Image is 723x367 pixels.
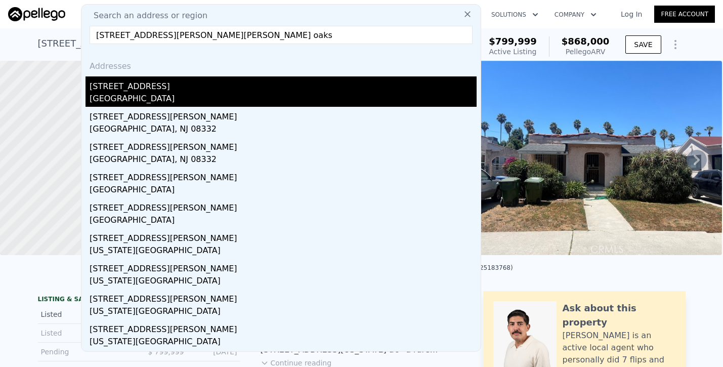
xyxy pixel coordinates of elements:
[546,6,605,24] button: Company
[463,61,722,255] img: Sale: 167464481 Parcel: 50821625
[90,336,477,350] div: [US_STATE][GEOGRAPHIC_DATA]
[90,107,477,123] div: [STREET_ADDRESS][PERSON_NAME]
[38,36,331,51] div: [STREET_ADDRESS][US_STATE] , [GEOGRAPHIC_DATA] , CA 90016
[90,244,477,259] div: [US_STATE][GEOGRAPHIC_DATA]
[654,6,715,23] a: Free Account
[562,36,610,47] span: $868,000
[90,26,473,44] input: Enter an address, city, region, neighborhood or zip code
[90,93,477,107] div: [GEOGRAPHIC_DATA]
[86,10,207,22] span: Search an address or region
[90,259,477,275] div: [STREET_ADDRESS][PERSON_NAME]
[90,289,477,305] div: [STREET_ADDRESS][PERSON_NAME]
[90,228,477,244] div: [STREET_ADDRESS][PERSON_NAME]
[609,9,654,19] a: Log In
[90,198,477,214] div: [STREET_ADDRESS][PERSON_NAME]
[90,168,477,184] div: [STREET_ADDRESS][PERSON_NAME]
[41,328,131,338] div: Listed
[90,184,477,198] div: [GEOGRAPHIC_DATA]
[665,34,686,55] button: Show Options
[483,6,546,24] button: Solutions
[41,309,131,319] div: Listed
[90,76,477,93] div: [STREET_ADDRESS]
[148,348,184,356] span: $ 799,999
[41,347,131,357] div: Pending
[38,295,240,305] div: LISTING & SALE HISTORY
[90,275,477,289] div: [US_STATE][GEOGRAPHIC_DATA]
[90,153,477,168] div: [GEOGRAPHIC_DATA], NJ 08332
[86,52,477,76] div: Addresses
[563,301,675,330] div: Ask about this property
[90,214,477,228] div: [GEOGRAPHIC_DATA]
[625,35,661,54] button: SAVE
[8,7,65,21] img: Pellego
[192,347,237,357] div: [DATE]
[489,48,537,56] span: Active Listing
[489,36,537,47] span: $799,999
[90,319,477,336] div: [STREET_ADDRESS][PERSON_NAME]
[90,123,477,137] div: [GEOGRAPHIC_DATA], NJ 08332
[562,47,610,57] div: Pellego ARV
[90,137,477,153] div: [STREET_ADDRESS][PERSON_NAME]
[90,305,477,319] div: [US_STATE][GEOGRAPHIC_DATA]
[90,350,477,366] div: [STREET_ADDRESS][PERSON_NAME]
